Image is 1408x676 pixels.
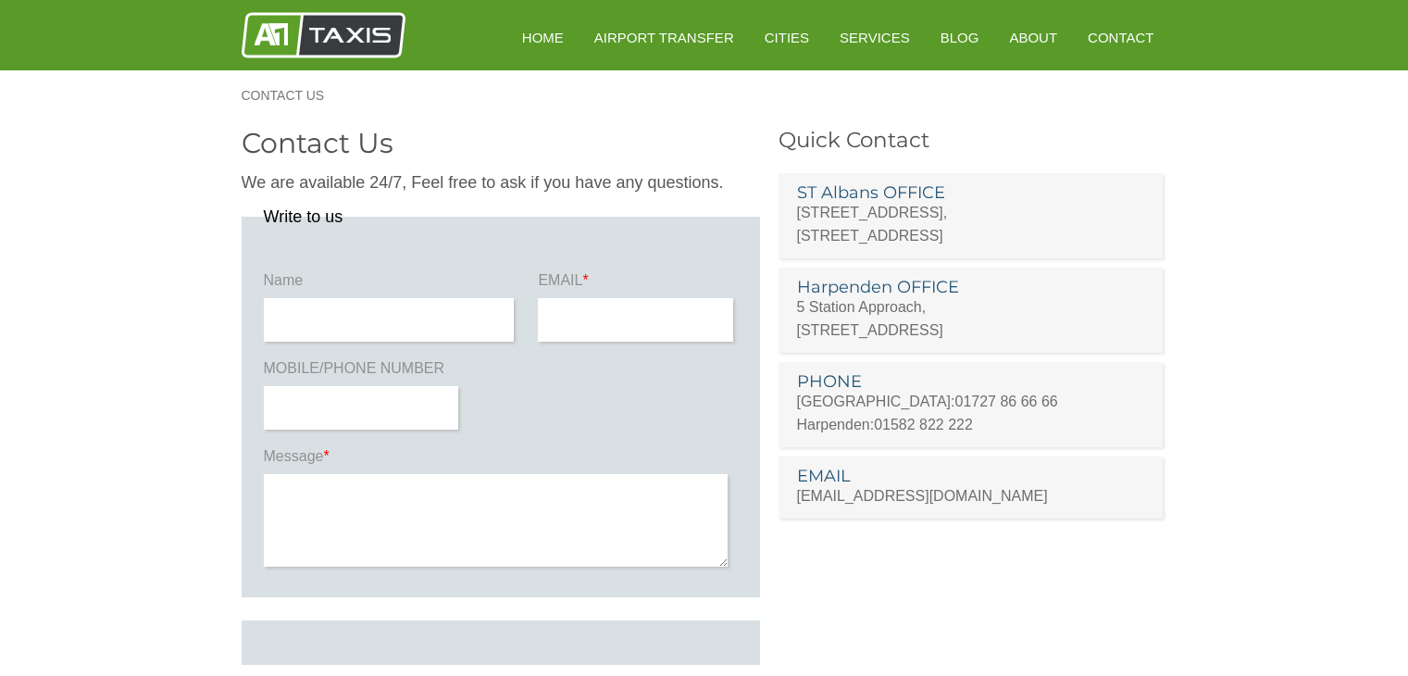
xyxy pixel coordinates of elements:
label: MOBILE/PHONE NUMBER [264,358,463,386]
a: Airport Transfer [581,15,747,60]
a: 01582 822 222 [874,417,973,432]
h3: Quick Contact [779,130,1167,151]
h3: Harpenden OFFICE [797,279,1145,295]
a: Services [827,15,923,60]
a: [EMAIL_ADDRESS][DOMAIN_NAME] [797,488,1048,504]
label: EMAIL [538,270,737,298]
h2: Contact Us [242,130,760,157]
h3: PHONE [797,373,1145,390]
a: Blog [928,15,992,60]
a: Cities [752,15,822,60]
img: A1 Taxis [242,12,405,58]
a: 01727 86 66 66 [955,394,1058,409]
p: [GEOGRAPHIC_DATA]: [797,390,1145,413]
h3: ST Albans OFFICE [797,184,1145,201]
p: [STREET_ADDRESS], [STREET_ADDRESS] [797,201,1145,247]
p: Harpenden: [797,413,1145,436]
a: About [996,15,1070,60]
p: We are available 24/7, Feel free to ask if you have any questions. [242,171,760,194]
label: Name [264,270,519,298]
p: 5 Station Approach, [STREET_ADDRESS] [797,295,1145,342]
legend: Write to us [264,208,343,225]
a: Contact Us [242,89,343,102]
a: Contact [1075,15,1166,60]
a: HOME [509,15,577,60]
label: Message [264,446,738,474]
h3: EMAIL [797,468,1145,484]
